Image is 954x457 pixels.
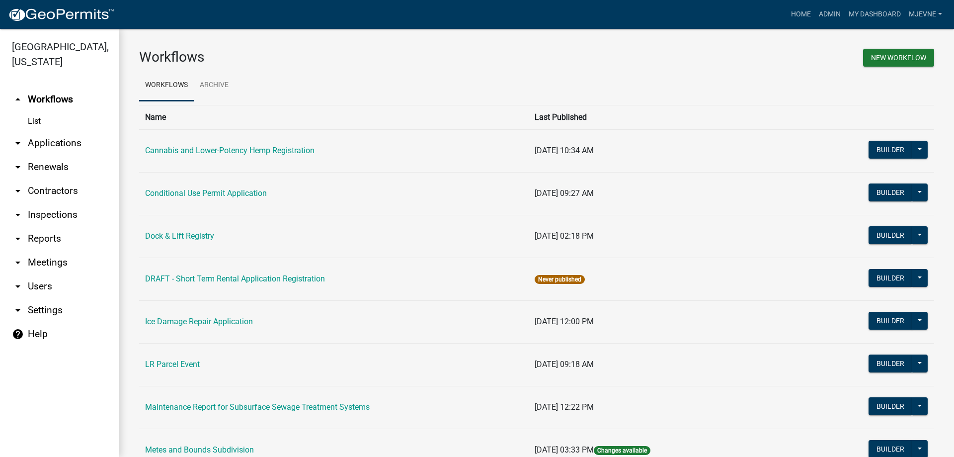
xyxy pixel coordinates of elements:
i: arrow_drop_down [12,209,24,221]
a: Metes and Bounds Subdivision [145,445,254,455]
i: arrow_drop_down [12,161,24,173]
a: Ice Damage Repair Application [145,317,253,326]
th: Last Published [529,105,818,129]
i: help [12,328,24,340]
span: [DATE] 10:34 AM [535,146,594,155]
button: Builder [869,141,912,159]
button: Builder [869,269,912,287]
span: [DATE] 09:27 AM [535,188,594,198]
span: [DATE] 03:33 PM [535,445,594,455]
a: MJevne [905,5,946,24]
button: Builder [869,397,912,415]
i: arrow_drop_up [12,93,24,105]
a: Workflows [139,70,194,101]
a: Cannabis and Lower-Potency Hemp Registration [145,146,315,155]
a: LR Parcel Event [145,360,200,369]
a: Admin [815,5,845,24]
a: Dock & Lift Registry [145,231,214,241]
a: DRAFT - Short Term Rental Application Registration [145,274,325,283]
a: My Dashboard [845,5,905,24]
button: Builder [869,312,912,330]
a: Archive [194,70,235,101]
span: [DATE] 02:18 PM [535,231,594,241]
span: [DATE] 12:00 PM [535,317,594,326]
button: Builder [869,226,912,244]
button: Builder [869,355,912,372]
h3: Workflows [139,49,529,66]
button: Builder [869,183,912,201]
i: arrow_drop_down [12,137,24,149]
a: Conditional Use Permit Application [145,188,267,198]
i: arrow_drop_down [12,280,24,292]
button: New Workflow [863,49,934,67]
i: arrow_drop_down [12,185,24,197]
i: arrow_drop_down [12,304,24,316]
span: [DATE] 09:18 AM [535,360,594,369]
span: [DATE] 12:22 PM [535,402,594,412]
i: arrow_drop_down [12,233,24,245]
span: Changes available [594,446,650,455]
th: Name [139,105,529,129]
a: Home [787,5,815,24]
i: arrow_drop_down [12,257,24,269]
a: Maintenance Report for Subsurface Sewage Treatment Systems [145,402,370,412]
span: Never published [535,275,585,284]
